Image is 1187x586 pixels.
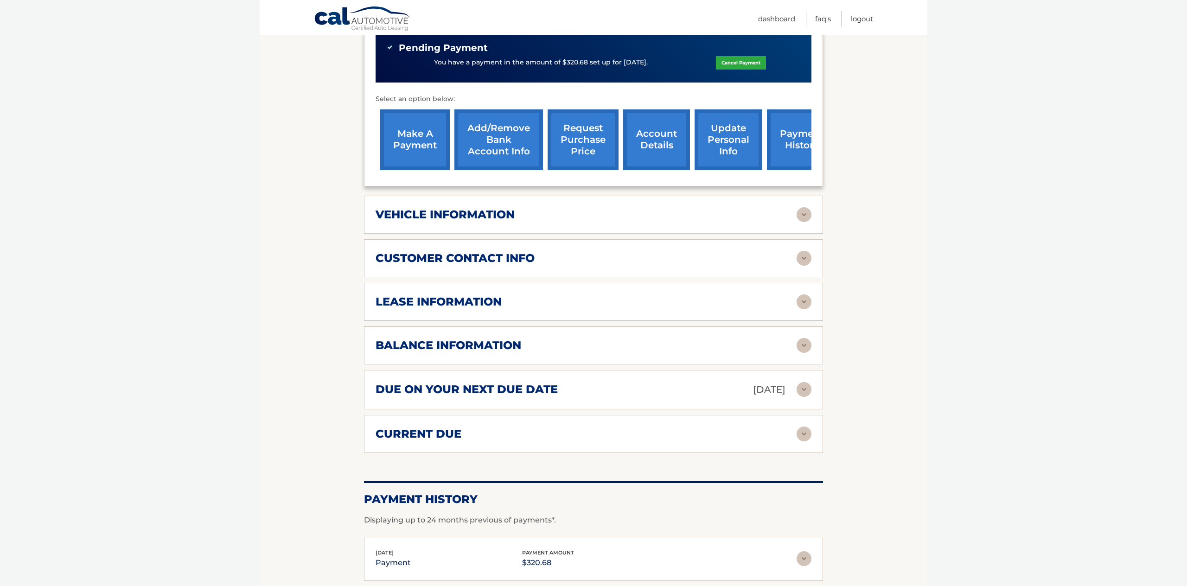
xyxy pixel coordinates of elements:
img: accordion-rest.svg [797,338,811,353]
a: Add/Remove bank account info [454,109,543,170]
img: check-green.svg [387,44,393,51]
a: make a payment [380,109,450,170]
a: FAQ's [815,11,831,26]
p: Displaying up to 24 months previous of payments*. [364,515,823,526]
a: Cancel Payment [716,56,766,70]
a: payment history [767,109,836,170]
h2: current due [376,427,461,441]
a: Cal Automotive [314,6,411,33]
a: request purchase price [548,109,619,170]
img: accordion-rest.svg [797,382,811,397]
h2: Payment History [364,492,823,506]
span: Pending Payment [399,42,488,54]
p: You have a payment in the amount of $320.68 set up for [DATE]. [434,57,648,68]
img: accordion-rest.svg [797,427,811,441]
span: payment amount [522,549,574,556]
p: [DATE] [753,382,785,398]
img: accordion-rest.svg [797,251,811,266]
p: payment [376,556,411,569]
img: accordion-rest.svg [797,207,811,222]
img: accordion-rest.svg [797,551,811,566]
p: Select an option below: [376,94,811,105]
a: account details [623,109,690,170]
p: $320.68 [522,556,574,569]
a: Logout [851,11,873,26]
a: Dashboard [758,11,795,26]
img: accordion-rest.svg [797,294,811,309]
h2: lease information [376,295,502,309]
span: [DATE] [376,549,394,556]
a: update personal info [695,109,762,170]
h2: vehicle information [376,208,515,222]
h2: due on your next due date [376,382,558,396]
h2: customer contact info [376,251,535,265]
h2: balance information [376,338,521,352]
